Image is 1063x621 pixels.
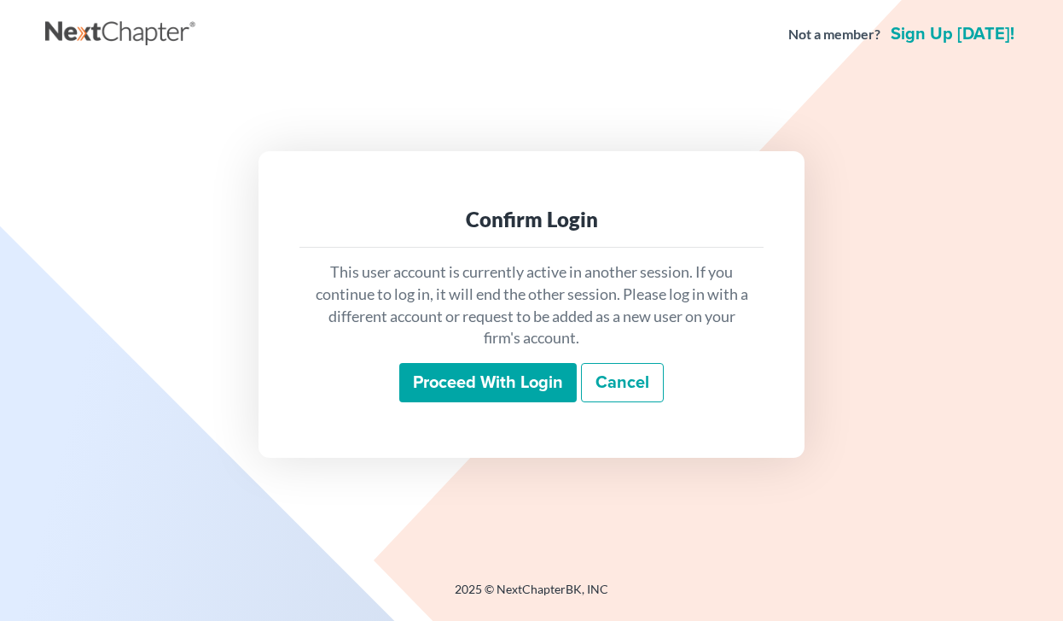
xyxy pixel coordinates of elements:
input: Proceed with login [399,363,577,402]
strong: Not a member? [788,25,880,44]
div: 2025 © NextChapterBK, INC [45,581,1018,612]
div: Confirm Login [313,206,750,233]
a: Sign up [DATE]! [887,26,1018,43]
a: Cancel [581,363,664,402]
p: This user account is currently active in another session. If you continue to log in, it will end ... [313,261,750,349]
